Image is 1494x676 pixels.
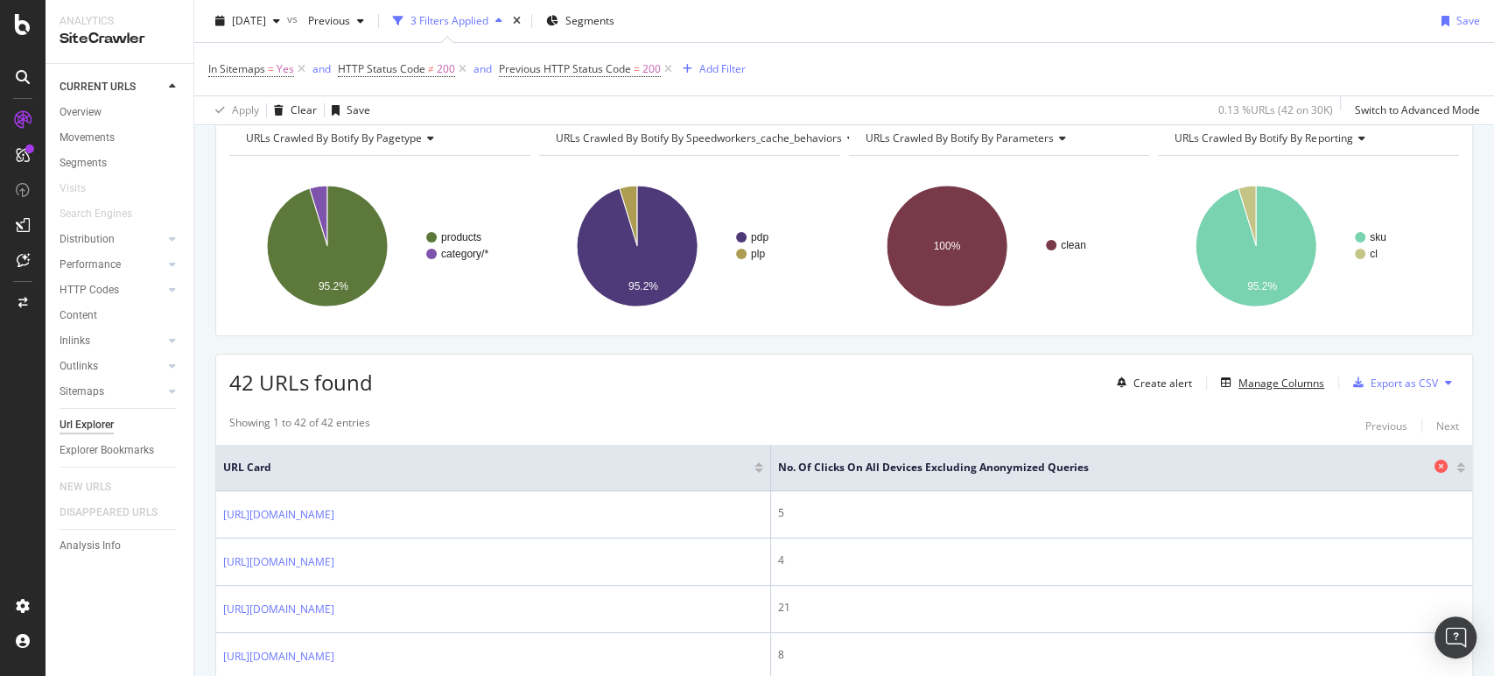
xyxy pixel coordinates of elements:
a: DISAPPEARED URLS [60,503,175,522]
span: 200 [437,57,455,81]
button: Segments [539,7,621,35]
div: 4 [778,553,1465,568]
a: Outlinks [60,357,164,376]
text: plp [751,248,765,260]
div: Content [60,306,97,325]
a: Distribution [60,230,164,249]
div: Add Filter [699,61,746,76]
span: 2025 Sep. 22nd [232,13,266,28]
button: Add Filter [676,59,746,80]
button: [DATE] [208,7,287,35]
div: Save [347,102,370,117]
text: category/* [441,248,488,260]
a: [URL][DOMAIN_NAME] [223,506,334,524]
span: In Sitemaps [208,61,265,76]
div: Performance [60,256,121,274]
button: and [473,60,492,77]
div: and [473,61,492,76]
a: Segments [60,154,181,173]
span: No. of Clicks On All Devices excluding anonymized queries [778,460,1430,475]
button: Create alert [1110,369,1192,397]
span: URLs Crawled By Botify By parameters [866,130,1054,145]
button: Export as CSV [1346,369,1438,397]
div: 21 [778,600,1465,616]
svg: A chart. [229,170,527,322]
a: HTTP Codes [60,281,164,299]
svg: A chart. [849,170,1147,322]
span: = [268,61,274,76]
div: A chart. [1158,170,1455,322]
div: Distribution [60,230,115,249]
a: Performance [60,256,164,274]
a: Content [60,306,181,325]
div: Create alert [1133,376,1192,391]
button: Previous [1365,415,1407,436]
div: Open Intercom Messenger [1434,616,1476,658]
div: DISAPPEARED URLS [60,503,158,522]
div: Apply [232,102,259,117]
a: [URL][DOMAIN_NAME] [223,601,334,618]
div: Explorer Bookmarks [60,441,154,460]
div: 5 [778,505,1465,521]
a: [URL][DOMAIN_NAME] [223,648,334,665]
div: Clear [291,102,317,117]
button: Clear [267,96,317,124]
text: products [441,231,481,243]
div: Switch to Advanced Mode [1355,102,1480,117]
div: Inlinks [60,332,90,350]
span: HTTP Status Code [338,61,425,76]
text: pdp [751,231,768,243]
div: CURRENT URLS [60,78,136,96]
div: Analytics [60,14,179,29]
span: 200 [642,57,661,81]
a: Sitemaps [60,383,164,401]
div: 8 [778,647,1465,663]
span: Segments [565,13,614,28]
button: Previous [301,7,371,35]
h4: URLs Crawled By Botify By speedworkers_cache_behaviors [552,124,868,152]
button: Save [1434,7,1480,35]
text: 95.2% [319,280,348,292]
text: 95.2% [628,280,658,292]
div: Visits [60,180,86,198]
button: 3 Filters Applied [386,7,509,35]
a: Movements [60,129,181,147]
div: Manage Columns [1238,376,1324,391]
a: Analysis Info [60,537,181,555]
span: URLs Crawled By Botify By reporting [1175,130,1352,145]
button: and [312,60,331,77]
a: Search Engines [60,205,150,223]
div: Outlinks [60,357,98,376]
a: Explorer Bookmarks [60,441,181,460]
a: Overview [60,103,181,122]
div: and [312,61,331,76]
span: URLs Crawled By Botify By speedworkers_cache_behaviors [556,130,842,145]
a: [URL][DOMAIN_NAME] [223,553,334,571]
text: 95.2% [1247,280,1277,292]
h4: URLs Crawled By Botify By pagetype [242,124,515,152]
div: A chart. [539,170,837,322]
div: Previous [1365,419,1407,433]
div: Overview [60,103,102,122]
div: Segments [60,154,107,173]
button: Next [1436,415,1459,436]
a: NEW URLS [60,478,129,496]
div: HTTP Codes [60,281,119,299]
div: Sitemaps [60,383,104,401]
text: sku [1370,231,1386,243]
button: Save [325,96,370,124]
div: Showing 1 to 42 of 42 entries [229,415,370,436]
text: clean [1061,239,1086,251]
a: Inlinks [60,332,164,350]
a: Url Explorer [60,416,181,434]
a: CURRENT URLS [60,78,164,96]
button: Manage Columns [1214,372,1324,393]
span: Previous HTTP Status Code [499,61,631,76]
span: URL Card [223,460,750,475]
span: Previous [301,13,350,28]
div: SiteCrawler [60,29,179,49]
span: Yes [277,57,294,81]
span: 42 URLs found [229,368,373,397]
